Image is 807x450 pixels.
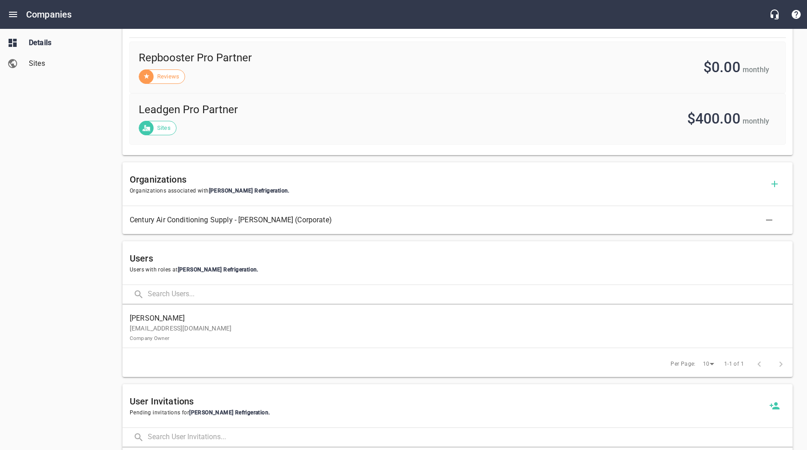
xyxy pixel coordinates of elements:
input: Search User Invitations... [148,428,793,447]
span: Reviews [152,72,185,81]
h6: User Invitations [130,394,764,409]
a: [PERSON_NAME][EMAIL_ADDRESS][DOMAIN_NAME]Company Owner [122,308,793,348]
span: $400.00 [687,110,740,127]
span: monthly [743,65,769,74]
a: Invite a new user to Colley Refrigeration [764,395,785,417]
button: Delete Association [758,209,780,231]
span: Organizations associated with [130,187,764,196]
div: Sites [139,121,177,135]
span: Leadgen Pro Partner [139,103,455,117]
button: Open drawer [2,4,24,25]
span: $0.00 [703,59,740,76]
span: Repbooster Pro Partner [139,51,471,65]
input: Search Users... [148,285,793,304]
span: [PERSON_NAME] [130,313,778,324]
span: Users with roles at [130,266,785,275]
small: Company Owner [130,335,169,341]
span: monthly [743,117,769,125]
span: [PERSON_NAME] Refrigeration . [178,266,258,273]
span: Century Air Conditioning Supply - [PERSON_NAME] (Corporate) [130,215,771,225]
span: Sites [29,58,97,69]
span: Per Page: [671,360,696,369]
h6: Organizations [130,172,764,187]
span: Details [29,37,97,48]
button: Support Portal [785,4,807,25]
button: Add Organization [764,173,785,195]
span: [PERSON_NAME] Refrigeration . [189,409,270,416]
span: Sites [152,124,176,133]
button: Live Chat [764,4,785,25]
h6: Companies [26,7,72,22]
h6: Users [130,251,785,266]
p: [EMAIL_ADDRESS][DOMAIN_NAME] [130,324,778,343]
div: Reviews [139,69,185,84]
div: 10 [699,358,717,370]
span: Pending invitations for [130,409,764,418]
span: 1-1 of 1 [724,360,744,369]
span: [PERSON_NAME] Refrigeration . [209,188,290,194]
